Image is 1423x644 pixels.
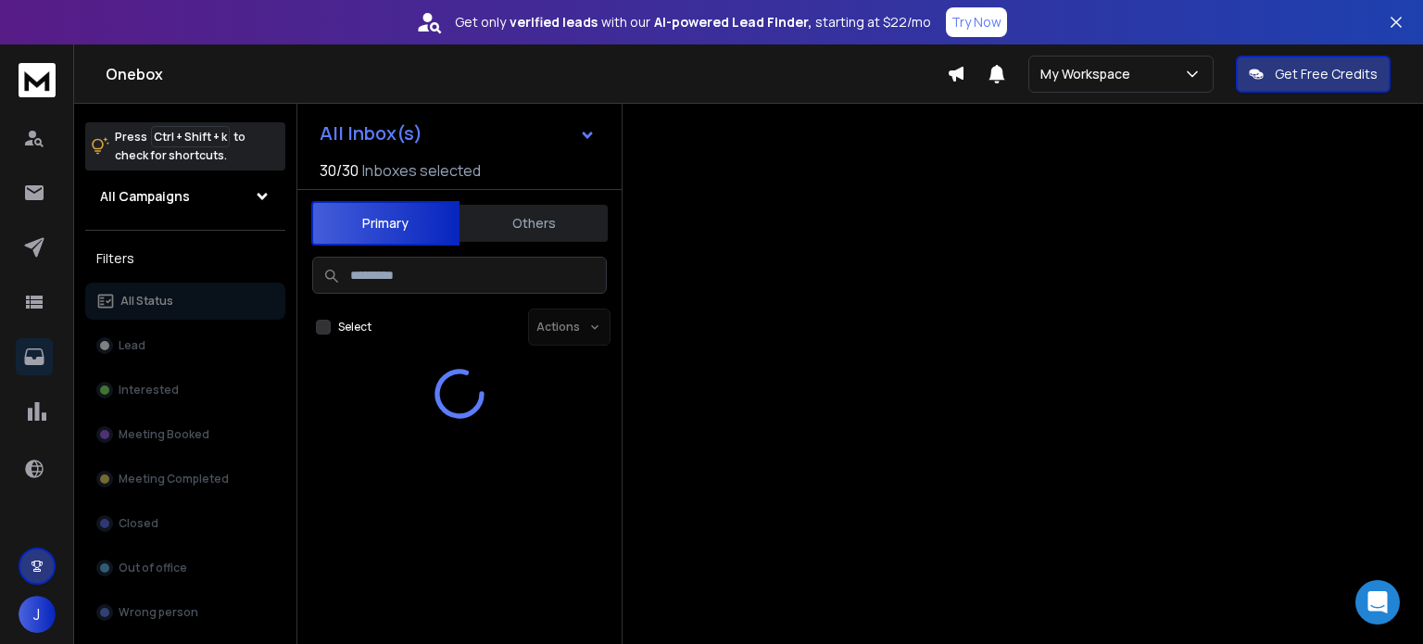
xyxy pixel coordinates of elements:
p: My Workspace [1040,65,1138,83]
button: All Campaigns [85,178,285,215]
button: Get Free Credits [1236,56,1391,93]
h1: All Inbox(s) [320,124,422,143]
button: All Inbox(s) [305,115,611,152]
span: 30 / 30 [320,159,359,182]
p: Press to check for shortcuts. [115,128,246,165]
p: Try Now [951,13,1001,32]
p: Get only with our starting at $22/mo [455,13,931,32]
button: J [19,596,56,633]
strong: AI-powered Lead Finder, [654,13,812,32]
label: Select [338,320,371,335]
strong: verified leads [510,13,598,32]
div: Open Intercom Messenger [1355,580,1400,625]
button: Primary [311,201,460,246]
h3: Inboxes selected [362,159,481,182]
button: Try Now [946,7,1007,37]
h1: Onebox [106,63,947,85]
h1: All Campaigns [100,187,190,206]
span: Ctrl + Shift + k [151,126,230,147]
h3: Filters [85,246,285,271]
button: Others [460,203,608,244]
img: logo [19,63,56,97]
p: Get Free Credits [1275,65,1378,83]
